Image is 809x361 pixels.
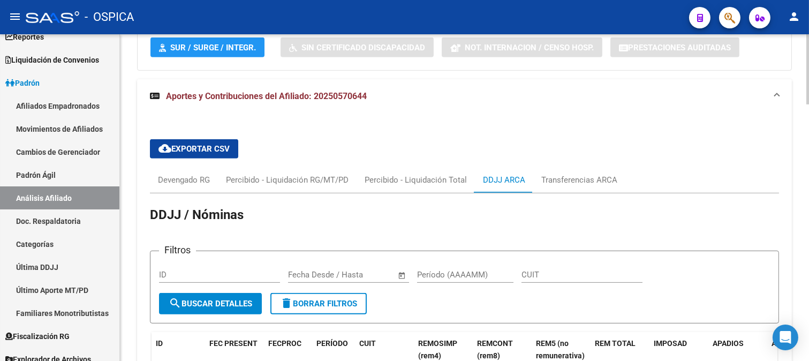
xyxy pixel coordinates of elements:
[788,10,800,23] mat-icon: person
[158,142,171,155] mat-icon: cloud_download
[169,299,252,309] span: Buscar Detalles
[166,91,367,101] span: Aportes y Contribuciones del Afiliado: 20250570644
[270,293,367,314] button: Borrar Filtros
[595,339,636,348] span: REM TOTAL
[156,339,163,348] span: ID
[281,37,434,57] button: Sin Certificado Discapacidad
[773,325,798,350] div: Open Intercom Messenger
[713,339,744,348] span: APADIOS
[365,174,467,186] div: Percibido - Liquidación Total
[5,77,40,89] span: Padrón
[9,10,21,23] mat-icon: menu
[209,339,258,348] span: FEC PRESENT
[288,270,331,280] input: Fecha inicio
[654,339,687,348] span: IMPOSAD
[396,269,409,282] button: Open calendar
[418,339,457,360] span: REMOSIMP (rem4)
[159,243,196,258] h3: Filtros
[158,174,210,186] div: Devengado RG
[610,37,739,57] button: Prestaciones Auditadas
[5,31,44,43] span: Reportes
[158,144,230,154] span: Exportar CSV
[541,174,617,186] div: Transferencias ARCA
[628,43,731,52] span: Prestaciones Auditadas
[150,37,264,57] button: SUR / SURGE / INTEGR.
[169,297,182,310] mat-icon: search
[465,43,594,52] span: Not. Internacion / Censo Hosp.
[5,54,99,66] span: Liquidación de Convenios
[280,299,357,309] span: Borrar Filtros
[359,339,376,348] span: CUIT
[316,339,348,348] span: PERÍODO
[280,297,293,310] mat-icon: delete
[442,37,602,57] button: Not. Internacion / Censo Hosp.
[226,174,349,186] div: Percibido - Liquidación RG/MT/PD
[5,330,70,342] span: Fiscalización RG
[137,79,792,114] mat-expansion-panel-header: Aportes y Contribuciones del Afiliado: 20250570644
[159,293,262,314] button: Buscar Detalles
[268,339,301,348] span: FECPROC
[85,5,134,29] span: - OSPICA
[536,339,585,360] span: REM5 (no remunerativa)
[150,207,244,222] span: DDJJ / Nóminas
[483,174,525,186] div: DDJJ ARCA
[301,43,425,52] span: Sin Certificado Discapacidad
[150,139,238,159] button: Exportar CSV
[341,270,393,280] input: Fecha fin
[170,43,256,52] span: SUR / SURGE / INTEGR.
[477,339,513,360] span: REMCONT (rem8)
